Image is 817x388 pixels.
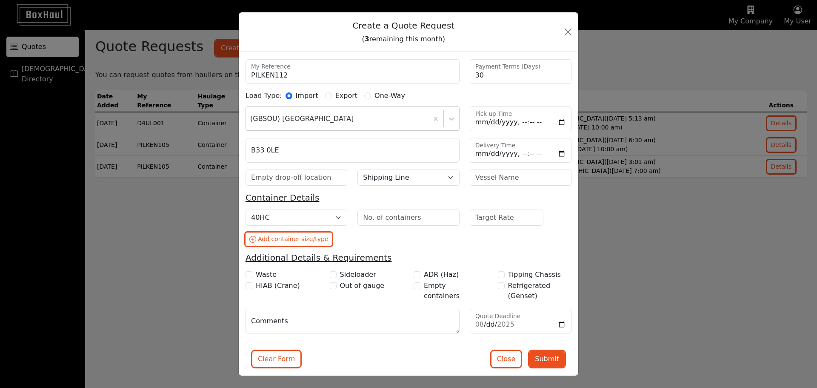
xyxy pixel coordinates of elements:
h5: Container Details [246,193,571,203]
button: Add container size/type [246,233,332,246]
input: Empty drop-off location [246,170,347,186]
label: One-Way [374,91,405,101]
div: Add container size/type [258,235,328,244]
span: remaining this month) [369,35,445,43]
input: Payment Terms [470,59,571,84]
h1: Create a Quote Request [246,19,561,45]
label: Refrigerated (Genset) [508,281,565,301]
label: Tipping Chassis [508,270,561,280]
input: My Reference [246,59,460,84]
input: Pick up Time [470,106,571,131]
input: Delivery Time [470,138,571,163]
button: Clear Form [252,351,300,367]
input: Target Rate [470,210,544,226]
button: Submit [529,351,565,367]
span: ( [362,35,364,43]
label: Out of gauge [340,281,385,291]
input: Delivery Location [246,138,460,163]
label: Waste [256,270,277,280]
input: Vessel Name [470,170,571,186]
label: Export [335,91,357,101]
input: Deadline [470,309,571,333]
label: Import [296,91,318,101]
button: Close [491,351,521,367]
select: Select a shipping line [357,170,459,186]
input: No. of containers [357,210,459,226]
h5: Additional Details & Requirements [246,253,571,263]
select: Select a shipping line [246,210,347,226]
label: Empty containers [424,281,481,301]
label: HIAB (Crane) [256,281,300,291]
h6: Load Type: [246,92,282,100]
label: ADR (Haz) [424,270,459,280]
span: 3 [365,35,369,43]
label: Sideloader [340,270,376,280]
button: Close [561,25,575,39]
